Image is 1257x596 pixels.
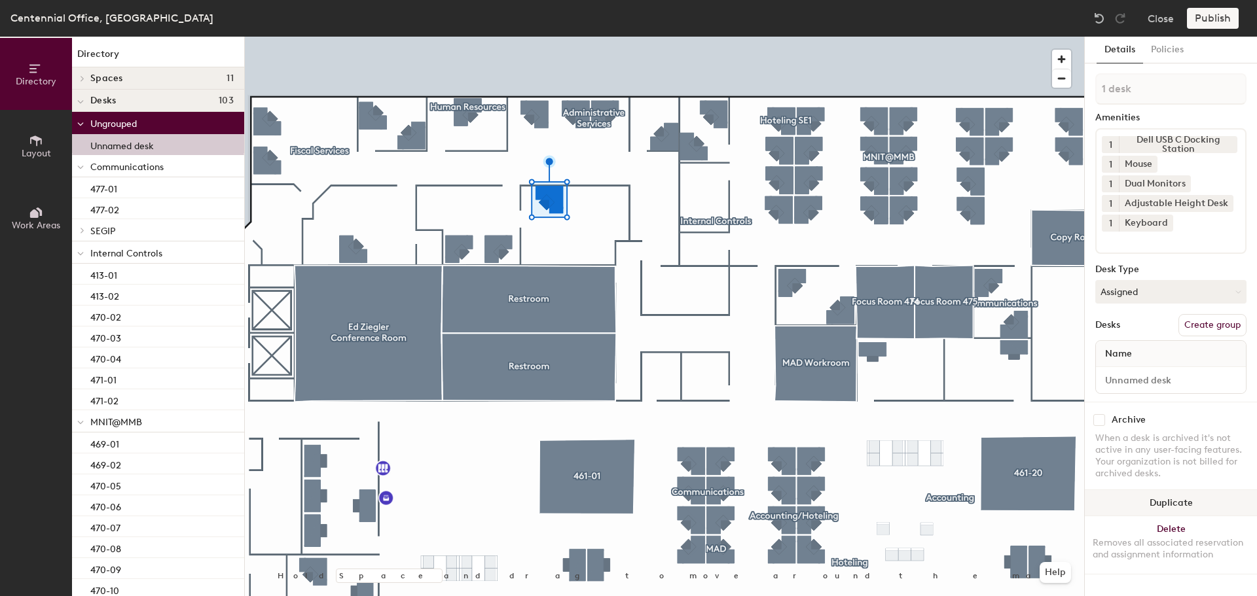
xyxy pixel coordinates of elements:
[90,417,142,428] span: MNIT@MMB
[1097,37,1143,63] button: Details
[1119,195,1233,212] div: Adjustable Height Desk
[1102,156,1119,173] button: 1
[1119,175,1191,192] div: Dual Monitors
[10,10,213,26] div: Centennial Office, [GEOGRAPHIC_DATA]
[1143,37,1192,63] button: Policies
[1102,175,1119,192] button: 1
[1109,158,1112,171] span: 1
[90,162,164,173] span: Communications
[1114,12,1127,25] img: Redo
[1119,156,1157,173] div: Mouse
[90,435,119,450] p: 469-01
[90,498,121,513] p: 470-06
[90,392,118,407] p: 471-02
[1095,264,1247,275] div: Desk Type
[90,201,119,216] p: 477-02
[1109,197,1112,211] span: 1
[1109,138,1112,152] span: 1
[1095,113,1247,123] div: Amenities
[90,540,121,555] p: 470-08
[90,329,121,344] p: 470-03
[90,137,154,152] p: Unnamed desk
[1085,516,1257,574] button: DeleteRemoves all associated reservation and assignment information
[1099,342,1139,366] span: Name
[1112,415,1146,425] div: Archive
[90,96,116,106] span: Desks
[90,308,121,323] p: 470-02
[90,180,117,195] p: 477-01
[1178,314,1247,336] button: Create group
[1099,371,1243,389] input: Unnamed desk
[90,248,162,259] span: Internal Controls
[90,266,117,281] p: 413-01
[1119,215,1173,232] div: Keyboard
[1119,136,1237,153] div: Dell USB C Docking Station
[90,519,120,534] p: 470-07
[90,226,115,237] span: SEGIP
[90,350,121,365] p: 470-04
[1095,432,1247,480] div: When a desk is archived it's not active in any user-facing features. Your organization is not bil...
[1148,8,1174,29] button: Close
[16,76,56,87] span: Directory
[219,96,234,106] span: 103
[90,73,123,84] span: Spaces
[90,477,121,492] p: 470-05
[1095,320,1120,330] div: Desks
[90,118,137,130] span: Ungrouped
[1109,217,1112,230] span: 1
[1040,562,1071,583] button: Help
[90,456,121,471] p: 469-02
[90,371,117,386] p: 471-01
[1085,490,1257,516] button: Duplicate
[1095,280,1247,304] button: Assigned
[1109,177,1112,191] span: 1
[22,148,51,159] span: Layout
[1102,195,1119,212] button: 1
[1093,537,1249,561] div: Removes all associated reservation and assignment information
[1102,136,1119,153] button: 1
[1102,215,1119,232] button: 1
[72,47,244,67] h1: Directory
[227,73,234,84] span: 11
[90,287,119,302] p: 413-02
[1093,12,1106,25] img: Undo
[12,220,60,231] span: Work Areas
[90,561,121,576] p: 470-09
